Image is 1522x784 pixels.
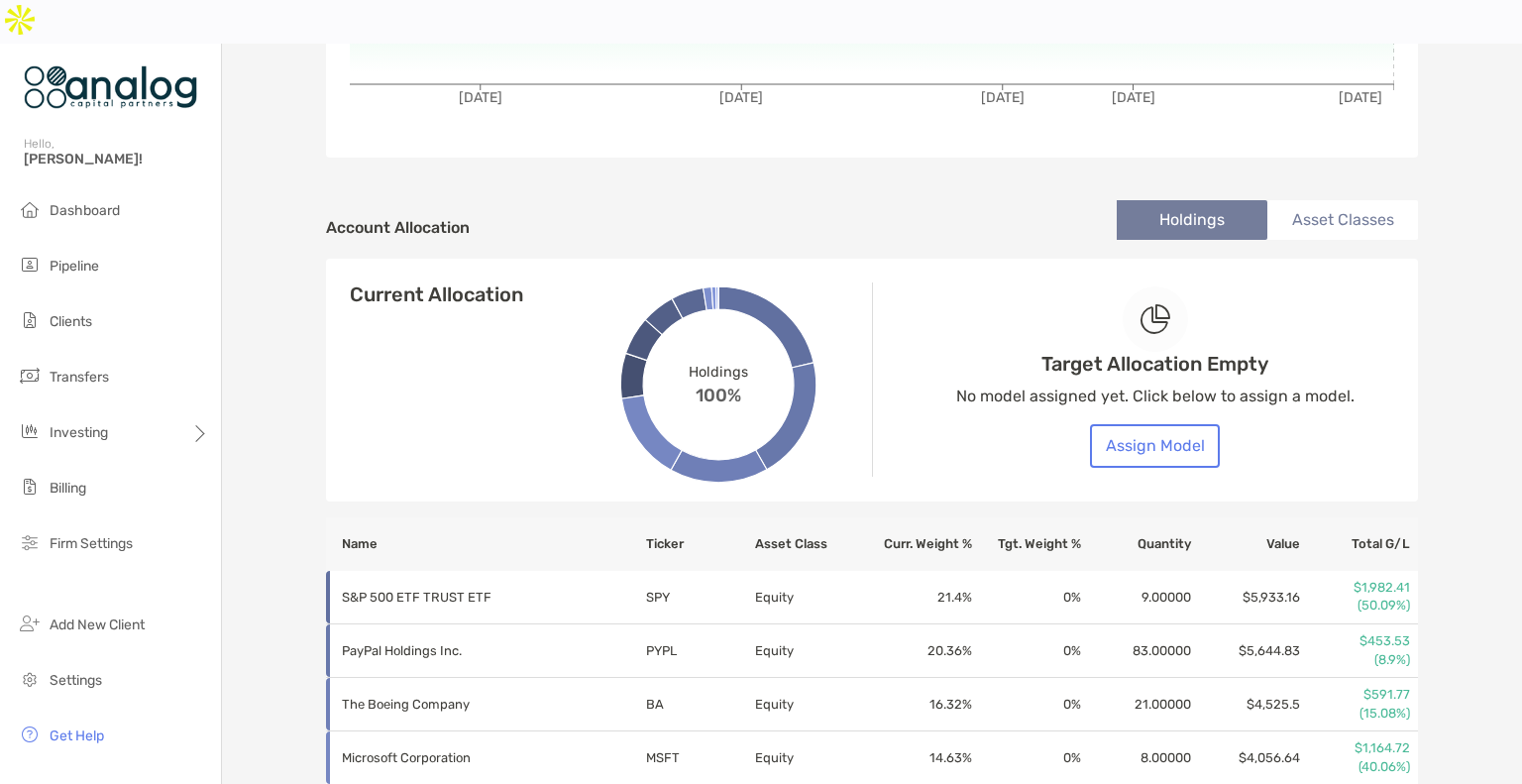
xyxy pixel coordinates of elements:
span: Investing [50,424,108,441]
p: (15.08%) [1302,705,1410,723]
img: add_new_client icon [18,612,42,635]
td: 20.36 % [863,624,972,678]
tspan: [DATE] [719,89,763,106]
td: $5,933.16 [1192,571,1301,624]
h4: Current Allocation [350,282,523,306]
tspan: [DATE] [1112,89,1155,106]
td: 9.00000 [1082,571,1191,624]
p: (50.09%) [1302,597,1410,615]
th: Name [326,517,645,571]
span: Dashboard [50,202,120,219]
img: dashboard icon [18,197,42,221]
td: 0 % [973,624,1082,678]
span: Clients [50,313,92,330]
p: $1,164.72 [1302,739,1410,757]
td: $4,525.5 [1192,678,1301,731]
p: $1,982.41 [1302,579,1410,597]
img: billing icon [18,475,42,499]
tspan: [DATE] [1339,89,1382,106]
th: Value [1192,517,1301,571]
p: $591.77 [1302,686,1410,704]
h4: Account Allocation [326,218,470,237]
img: transfers icon [18,364,42,388]
img: settings icon [18,667,42,691]
p: PayPal Holdings Inc. [342,638,619,663]
td: 21.00000 [1082,678,1191,731]
td: Equity [754,678,863,731]
h4: Target Allocation Empty [1041,352,1268,376]
img: firm-settings icon [18,530,42,554]
li: Holdings [1117,200,1267,240]
p: $453.53 [1302,632,1410,650]
li: Asset Classes [1267,200,1418,240]
span: Pipeline [50,258,99,275]
img: get-help icon [18,723,42,746]
tspan: [DATE] [459,89,502,106]
p: (8.9%) [1302,651,1410,669]
td: 21.4 % [863,571,972,624]
span: Settings [50,672,102,689]
button: Assign Model [1090,424,1220,468]
td: 16.32 % [863,678,972,731]
td: Equity [754,571,863,624]
td: 0 % [973,571,1082,624]
td: SPY [645,571,754,624]
td: BA [645,678,754,731]
td: PYPL [645,624,754,678]
tspan: [DATE] [981,89,1025,106]
p: No model assigned yet. Click below to assign a model. [956,384,1355,408]
p: S&P 500 ETF TRUST ETF [342,585,619,610]
td: Equity [754,624,863,678]
img: Zoe Logo [24,52,197,123]
td: $5,644.83 [1192,624,1301,678]
span: [PERSON_NAME]! [24,151,209,168]
img: investing icon [18,419,42,443]
p: Microsoft Corporation [342,745,619,770]
span: Holdings [689,363,747,380]
span: Transfers [50,369,109,386]
span: Get Help [50,728,104,744]
p: (40.06%) [1302,758,1410,776]
td: 83.00000 [1082,624,1191,678]
span: Billing [50,480,86,497]
span: Firm Settings [50,535,133,552]
span: Add New Client [50,616,145,633]
th: Ticker [645,517,754,571]
th: Total G/L [1301,517,1418,571]
th: Quantity [1082,517,1191,571]
th: Asset Class [754,517,863,571]
img: pipeline icon [18,253,42,277]
p: The Boeing Company [342,692,619,717]
span: 100% [696,380,741,405]
td: 0 % [973,678,1082,731]
th: Tgt. Weight % [973,517,1082,571]
img: clients icon [18,308,42,332]
th: Curr. Weight % [863,517,972,571]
